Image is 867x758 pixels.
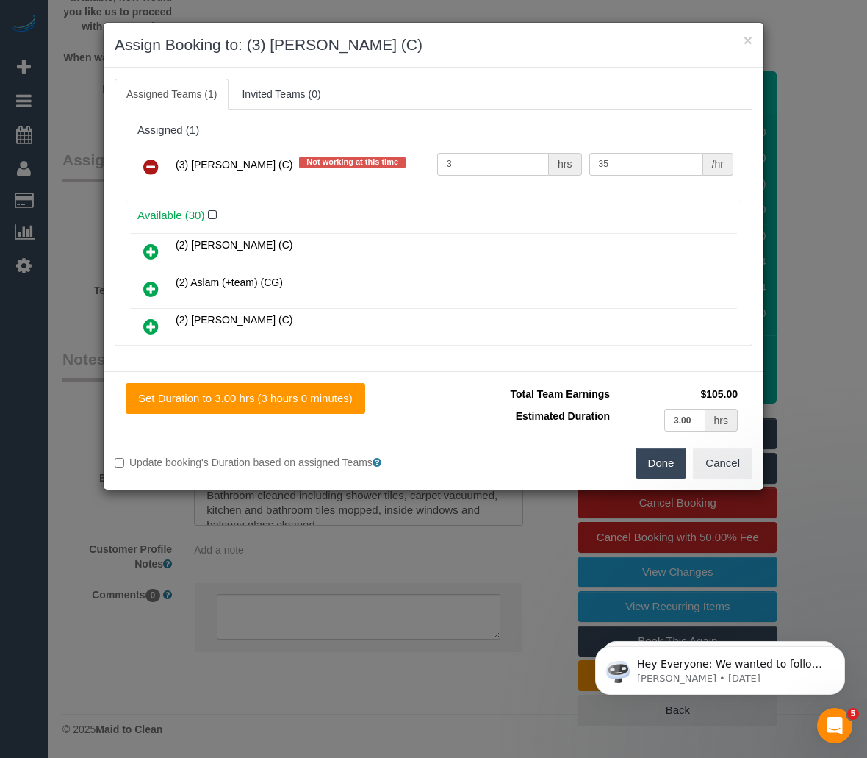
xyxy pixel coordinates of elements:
[176,314,292,326] span: (2) [PERSON_NAME] (C)
[817,708,852,743] iframe: Intercom live chat
[115,458,124,468] input: Update booking's Duration based on assigned Teams
[614,383,741,405] td: $105.00
[115,455,422,470] label: Update booking's Duration based on assigned Teams
[176,159,292,171] span: (3) [PERSON_NAME] (C)
[636,448,687,479] button: Done
[137,210,730,222] h4: Available (30)
[744,32,752,48] button: ×
[573,615,867,718] iframe: Intercom notifications message
[703,153,733,176] div: /hr
[693,448,752,479] button: Cancel
[847,708,859,720] span: 5
[230,79,332,110] a: Invited Teams (0)
[445,383,614,405] td: Total Team Earnings
[115,79,229,110] a: Assigned Teams (1)
[137,124,730,137] div: Assigned (1)
[64,57,253,70] p: Message from Ellie, sent 2d ago
[549,153,581,176] div: hrs
[64,43,251,201] span: Hey Everyone: We wanted to follow up and let you know we have been closely monitoring the account...
[176,276,283,288] span: (2) Aslam (+team) (CG)
[126,383,365,414] button: Set Duration to 3.00 hrs (3 hours 0 minutes)
[176,239,292,251] span: (2) [PERSON_NAME] (C)
[705,409,738,432] div: hrs
[516,410,610,422] span: Estimated Duration
[299,157,406,168] span: Not working at this time
[115,34,752,56] h3: Assign Booking to: (3) [PERSON_NAME] (C)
